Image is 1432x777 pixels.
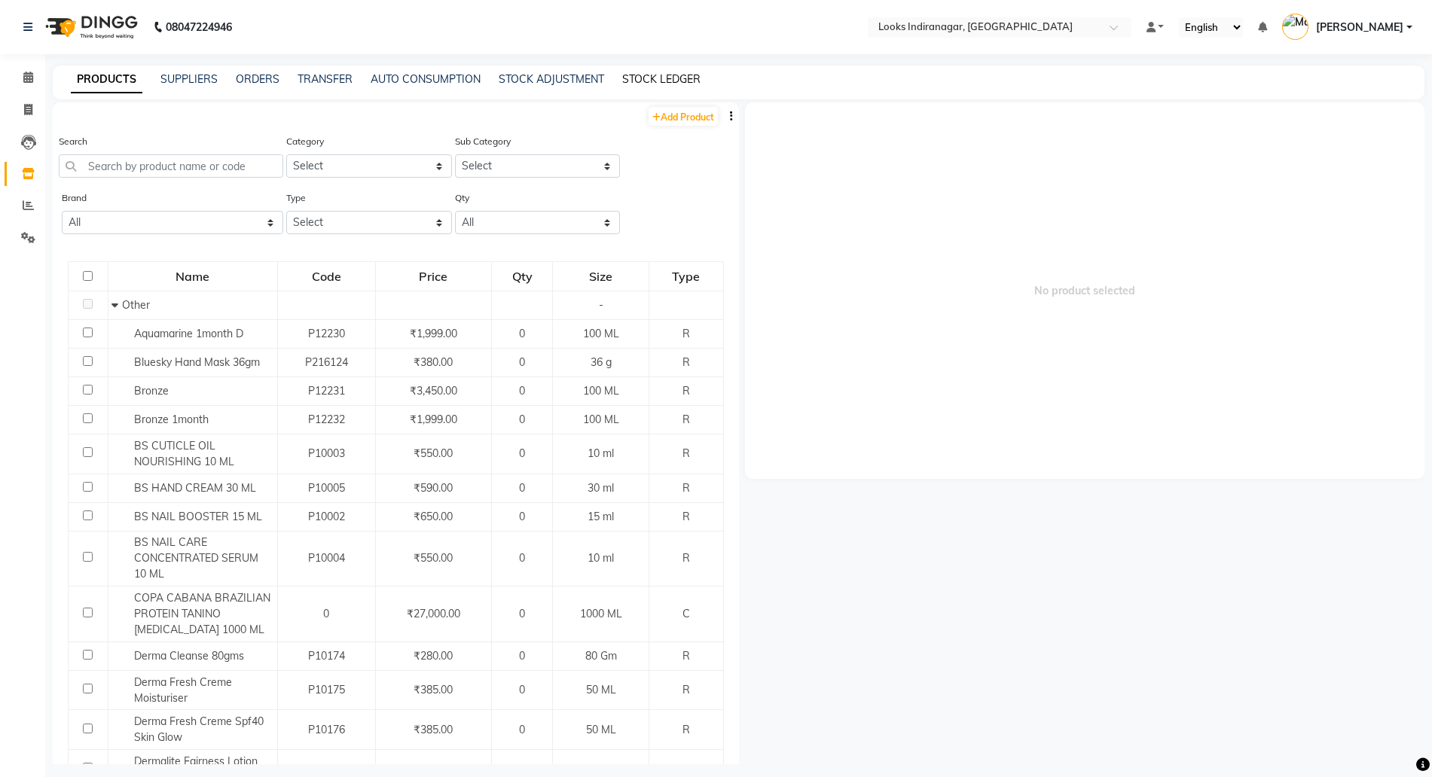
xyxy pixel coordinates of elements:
span: 0 [519,413,525,426]
span: R [682,649,690,663]
span: 80 Gm [585,649,617,663]
a: TRANSFER [298,72,353,86]
span: Bronze 1month [134,413,209,426]
a: PRODUCTS [71,66,142,93]
span: 0 [519,723,525,736]
img: logo [38,6,142,48]
span: R [682,355,690,369]
label: Qty [455,191,469,205]
label: Search [59,135,87,148]
span: BS NAIL BOOSTER 15 ML [134,510,262,523]
span: ₹380.00 [414,355,453,369]
label: Category [286,135,324,148]
span: R [682,413,690,426]
span: P12231 [308,384,345,398]
div: Code [279,263,374,290]
span: 0 [323,607,329,620]
a: Add Product [649,107,718,126]
a: AUTO CONSUMPTION [371,72,481,86]
span: Collapse Row [111,298,122,312]
span: BS HAND CREAM 30 ML [134,481,256,495]
span: R [682,683,690,696]
span: P12232 [308,413,345,426]
span: 0 [519,607,525,620]
span: [PERSON_NAME] [1316,20,1403,35]
span: P10174 [308,649,345,663]
span: 0 [519,446,525,460]
img: Mangesh Mishra [1282,14,1308,40]
div: Type [650,263,722,290]
span: P12230 [308,327,345,340]
div: Size [554,263,648,290]
span: 0 [519,762,525,775]
span: - [599,298,603,312]
span: 0 [519,551,525,565]
span: ₹3,450.00 [410,384,457,398]
span: 0 [519,327,525,340]
span: R [682,446,690,460]
span: 50 ML [586,683,616,696]
a: SUPPLIERS [160,72,218,86]
a: ORDERS [236,72,279,86]
span: C [682,607,690,620]
span: ₹550.00 [414,446,453,460]
div: Name [109,263,276,290]
span: 100 ML [583,327,619,340]
span: R [682,723,690,736]
a: STOCK ADJUSTMENT [499,72,604,86]
span: R [682,551,690,565]
span: ₹385.00 [414,683,453,696]
span: No product selected [745,102,1425,479]
span: R [682,510,690,523]
label: Brand [62,191,87,205]
span: Derma Fresh Creme Spf40 Skin Glow [134,715,264,744]
span: R [682,384,690,398]
span: P216124 [305,355,348,369]
span: COPA CABANA BRAZILIAN PROTEIN TANINO [MEDICAL_DATA] 1000 ML [134,591,270,636]
span: R [682,762,690,775]
span: 100 ML [583,384,619,398]
span: P10176 [308,723,345,736]
span: BS CUTICLE OIL NOURISHING 10 ML [134,439,234,468]
span: P10002 [308,510,345,523]
span: ₹280.00 [414,649,453,663]
span: Bluesky Hand Mask 36gm [134,355,260,369]
span: Aquamarine 1month D [134,327,243,340]
span: ₹650.00 [414,510,453,523]
span: ₹590.00 [414,481,453,495]
span: P10182 [308,762,345,775]
span: R [682,327,690,340]
span: 10 ml [588,551,614,565]
span: ₹1,999.00 [410,327,457,340]
span: Other [122,298,150,312]
span: 10 ml [588,446,614,460]
span: ₹1,999.00 [410,413,457,426]
label: Type [286,191,306,205]
span: 1000 ML [580,607,622,620]
span: 0 [519,355,525,369]
span: 30 ml [588,481,614,495]
label: Sub Category [455,135,511,148]
span: P10175 [308,683,345,696]
span: ₹675.00 [414,762,453,775]
span: Derma Fresh Creme Moisturiser [134,675,232,705]
div: Qty [493,263,551,290]
span: P10004 [308,551,345,565]
span: 0 [519,481,525,495]
span: 0 [519,384,525,398]
div: Price [377,263,491,290]
span: P10003 [308,446,345,460]
span: P10005 [308,481,345,495]
input: Search by product name or code [59,154,283,178]
span: ₹27,000.00 [407,607,460,620]
span: ₹550.00 [414,551,453,565]
span: 0 [519,649,525,663]
span: ₹385.00 [414,723,453,736]
span: 50 Gm [585,762,617,775]
span: 0 [519,510,525,523]
span: Derma Cleanse 80gms [134,649,244,663]
span: 0 [519,683,525,696]
span: R [682,481,690,495]
span: 100 ML [583,413,619,426]
span: 36 g [591,355,612,369]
